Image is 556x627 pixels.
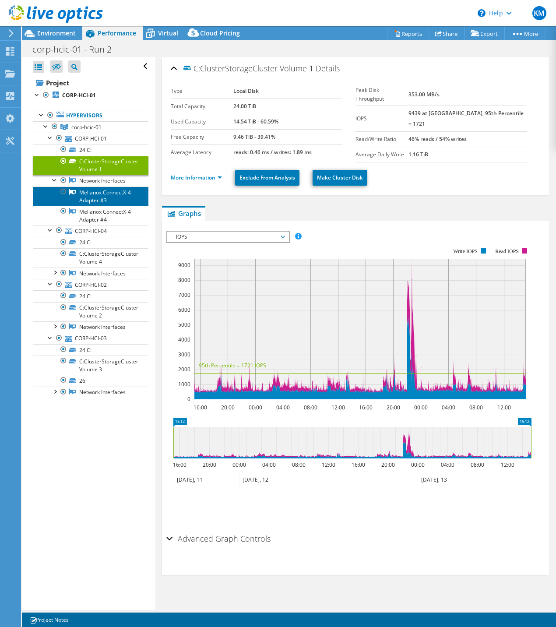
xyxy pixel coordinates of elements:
b: 24.00 TiB [233,102,256,110]
text: 20:00 [203,461,216,468]
span: C:ClusterStorageCluster Volume 1 [182,63,313,73]
a: Project Notes [24,614,75,625]
b: CORP-HCI-01 [62,92,96,99]
label: Free Capacity [171,133,233,141]
a: 24 C: [33,144,148,155]
a: C:ClusterStorageCluster Volume 2 [33,302,148,321]
b: 9439 at [GEOGRAPHIC_DATA], 95th Percentile = 1721 [408,109,524,127]
text: 6000 [178,306,190,313]
b: Local Disk [233,87,259,95]
a: Reports [387,27,429,40]
label: Type [171,87,233,95]
text: 04:00 [276,404,290,411]
text: 8000 [178,276,190,284]
label: Read/Write Ratio [355,135,408,144]
a: Share [429,27,465,40]
h1: corp-hcic-01 - Run 2 [28,45,125,54]
span: Virtual [158,29,178,37]
a: 24 C: [33,344,148,356]
b: 353.00 MB/s [408,91,440,98]
text: 4000 [178,336,190,343]
span: Graphs [166,209,201,218]
a: Network Interfaces [33,268,148,279]
text: 12:00 [322,461,335,468]
a: Mellanox ConnectX-4 Adapter #3 [33,187,148,206]
a: Network Interfaces [33,387,148,398]
svg: \n [478,9,486,17]
a: 24 C: [33,290,148,302]
a: CORP-HCI-04 [33,225,148,236]
a: Export [464,27,505,40]
text: 04:00 [441,461,454,468]
text: 95th Percentile = 1721 IOPS [199,362,266,369]
text: 04:00 [262,461,276,468]
a: Hypervisors [33,110,148,121]
label: Peak Disk Throughput [355,86,408,103]
text: 1000 [178,380,190,388]
text: 16:00 [352,461,365,468]
text: 0 [187,395,190,403]
b: 1.16 TiB [408,151,428,158]
a: Make Cluster Disk [313,170,367,186]
a: 26 [33,375,148,386]
text: 12:00 [497,404,511,411]
span: KM [532,6,546,20]
text: 00:00 [232,461,246,468]
b: 14.54 TiB - 60.59% [233,118,278,125]
a: corp-hcic-01 [33,121,148,133]
a: More [504,27,545,40]
b: 46% reads / 54% writes [408,135,467,143]
text: 7000 [178,291,190,299]
a: Mellanox ConnectX-4 Adapter #4 [33,206,148,225]
text: 00:00 [411,461,425,468]
a: Exclude From Analysis [235,170,299,186]
a: Project [33,76,148,90]
text: 20:00 [221,404,235,411]
b: reads: 0.46 ms / writes: 1.89 ms [233,148,312,156]
text: Write IOPS [453,248,478,254]
text: 04:00 [442,404,455,411]
a: C:ClusterStorageCluster Volume 3 [33,356,148,375]
b: 9.46 TiB - 39.41% [233,133,275,141]
h2: Advanced Graph Controls [166,530,271,547]
a: C:ClusterStorageCluster Volume 4 [33,248,148,268]
text: 08:00 [292,461,306,468]
text: 16:00 [194,404,207,411]
a: CORP-HCI-01 [33,90,148,101]
span: Cloud Pricing [200,29,240,37]
a: More Information [171,174,222,181]
label: Average Daily Write [355,150,408,159]
label: Average Latency [171,148,233,157]
text: 12:00 [331,404,345,411]
text: 08:00 [304,404,317,411]
a: CORP-HCI-01 [33,133,148,144]
text: 00:00 [249,404,262,411]
text: 12:00 [501,461,514,468]
text: 16:00 [359,404,373,411]
label: IOPS [355,114,408,123]
a: Network Interfaces [33,175,148,187]
text: 2000 [178,366,190,373]
text: 20:00 [381,461,395,468]
text: 20:00 [387,404,400,411]
span: Details [316,63,340,74]
label: Total Capacity [171,102,233,111]
span: Environment [37,29,76,37]
text: 5000 [178,321,190,328]
label: Used Capacity [171,117,233,126]
text: 3000 [178,351,190,358]
a: Network Interfaces [33,321,148,333]
a: CORP-HCI-02 [33,279,148,290]
a: CORP-HCI-03 [33,333,148,344]
a: 24 C: [33,237,148,248]
text: Read IOPS [495,248,519,254]
span: IOPS [172,232,284,242]
span: corp-hcic-01 [71,123,102,131]
text: 08:00 [469,404,483,411]
a: C:ClusterStorageCluster Volume 1 [33,156,148,175]
span: Performance [98,29,136,37]
text: 00:00 [414,404,428,411]
text: 08:00 [471,461,484,468]
text: 16:00 [173,461,187,468]
text: 9000 [178,261,190,269]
